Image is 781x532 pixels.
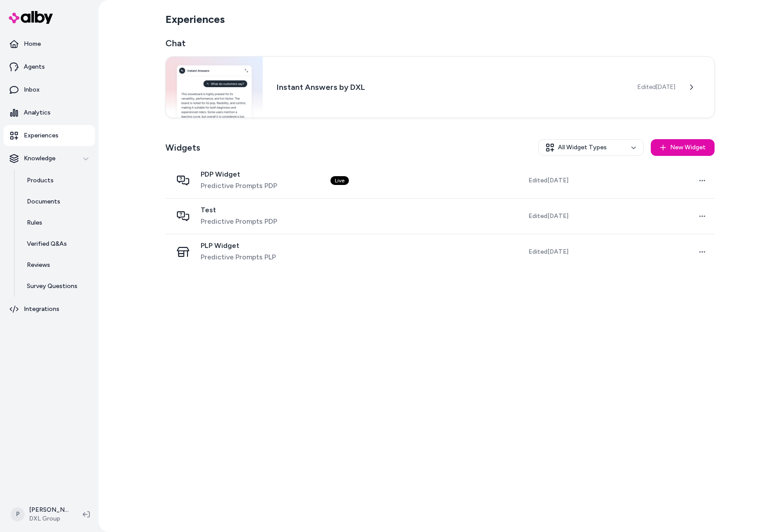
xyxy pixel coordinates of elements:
[24,154,55,163] p: Knowledge
[24,85,40,94] p: Inbox
[165,12,225,26] h2: Experiences
[651,139,715,156] button: New Widget
[9,11,53,24] img: alby Logo
[201,252,276,262] span: Predictive Prompts PLP
[165,37,715,49] h2: Chat
[4,299,95,320] a: Integrations
[27,176,54,185] p: Products
[528,212,568,221] span: Edited [DATE]
[201,181,277,191] span: Predictive Prompts PDP
[24,40,41,48] p: Home
[4,148,95,169] button: Knowledge
[24,63,45,71] p: Agents
[201,206,277,214] span: Test
[18,191,95,212] a: Documents
[538,139,644,156] button: All Widget Types
[11,507,25,521] span: P
[18,255,95,276] a: Reviews
[166,57,263,118] img: Chat widget
[165,56,715,118] a: Chat widgetInstant Answers by DXLEdited[DATE]
[27,218,42,227] p: Rules
[528,248,568,256] span: Edited [DATE]
[29,514,69,523] span: DXL Group
[27,197,60,206] p: Documents
[24,108,51,117] p: Analytics
[24,131,59,140] p: Experiences
[201,170,277,179] span: PDP Widget
[27,282,77,291] p: Survey Questions
[201,241,276,250] span: PLP Widget
[4,33,95,55] a: Home
[277,81,623,93] h3: Instant Answers by DXL
[4,56,95,78] a: Agents
[27,261,50,270] p: Reviews
[5,500,76,528] button: P[PERSON_NAME]DXL Group
[27,240,67,248] p: Verified Q&As
[18,212,95,233] a: Rules
[201,216,277,227] span: Predictive Prompts PDP
[24,305,59,314] p: Integrations
[4,102,95,123] a: Analytics
[4,125,95,146] a: Experiences
[528,176,568,185] span: Edited [DATE]
[330,176,349,185] div: Live
[29,506,69,514] p: [PERSON_NAME]
[638,83,675,92] span: Edited [DATE]
[4,79,95,100] a: Inbox
[165,141,200,154] h2: Widgets
[18,170,95,191] a: Products
[18,233,95,255] a: Verified Q&As
[18,276,95,297] a: Survey Questions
